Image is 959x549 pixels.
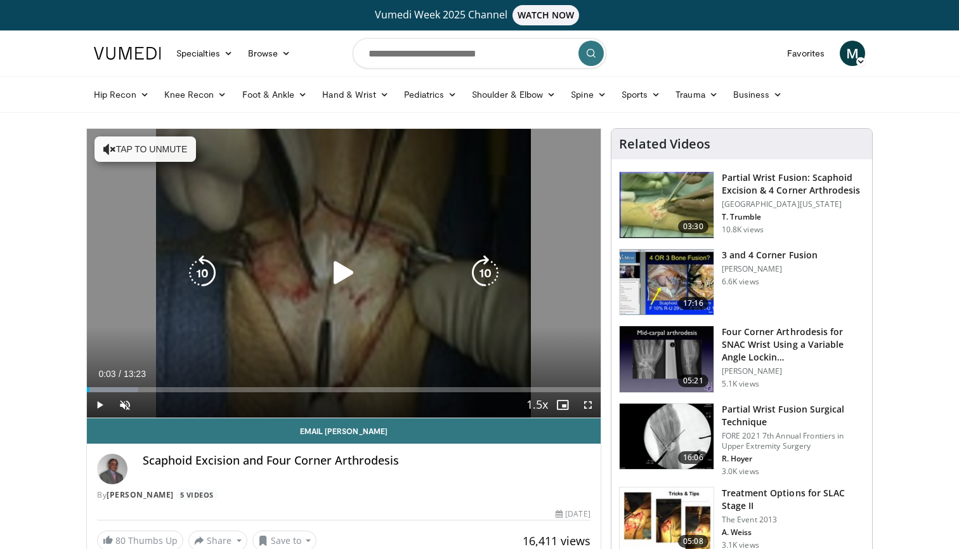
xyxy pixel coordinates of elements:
[525,392,550,418] button: Playback Rate
[722,326,864,364] h3: Four Corner Arthrodesis for SNAC Wrist Using a Variable Angle Lockin…
[157,82,235,107] a: Knee Recon
[94,47,161,60] img: VuMedi Logo
[722,225,764,235] p: 10.8K views
[112,392,138,418] button: Unmute
[87,387,601,392] div: Progress Bar
[722,487,864,512] h3: Treatment Options for SLAC Stage II
[722,277,759,287] p: 6.6K views
[97,489,590,501] div: By
[722,171,864,197] h3: Partial Wrist Fusion: Scaphoid Excision & 4 Corner Arthrodesis
[169,41,240,66] a: Specialties
[722,212,864,222] p: T. Trumble
[87,418,601,444] a: Email [PERSON_NAME]
[668,82,726,107] a: Trauma
[563,82,613,107] a: Spine
[619,326,864,393] a: 05:21 Four Corner Arthrodesis for SNAC Wrist Using a Variable Angle Lockin… [PERSON_NAME] 5.1K views
[119,369,121,379] span: /
[86,82,157,107] a: Hip Recon
[124,369,146,379] span: 13:23
[722,379,759,389] p: 5.1K views
[678,374,708,387] span: 05:21
[620,172,714,238] img: 38789_0000_3.png.150x105_q85_crop-smart_upscale.jpg
[240,41,299,66] a: Browse
[96,5,863,25] a: Vumedi Week 2025 ChannelWATCH NOW
[780,41,832,66] a: Favorites
[722,403,864,428] h3: Partial Wrist Fusion Surgical Technique
[722,249,818,261] h3: 3 and 4 Corner Fusion
[678,220,708,233] span: 03:30
[556,508,590,520] div: [DATE]
[176,489,218,500] a: 5 Videos
[464,82,563,107] a: Shoulder & Elbow
[315,82,396,107] a: Hand & Wrist
[722,431,864,451] p: FORE 2021 7th Annual Frontiers in Upper Extremity Surgery
[98,369,115,379] span: 0:03
[107,489,174,500] a: [PERSON_NAME]
[722,515,864,525] p: The Event 2013
[722,366,864,376] p: [PERSON_NAME]
[614,82,669,107] a: Sports
[722,466,759,477] p: 3.0K views
[95,136,196,162] button: Tap to unmute
[115,534,126,546] span: 80
[575,392,601,418] button: Fullscreen
[840,41,865,66] a: M
[620,249,714,315] img: 3182e4dd-acc3-4f2a-91f3-8a5c0f05b614.150x105_q85_crop-smart_upscale.jpg
[619,403,864,477] a: 16:06 Partial Wrist Fusion Surgical Technique FORE 2021 7th Annual Frontiers in Upper Extremity S...
[619,249,864,316] a: 17:16 3 and 4 Corner Fusion [PERSON_NAME] 6.6K views
[143,454,590,468] h4: Scaphoid Excision and Four Corner Arthrodesis
[619,171,864,239] a: 03:30 Partial Wrist Fusion: Scaphoid Excision & 4 Corner Arthrodesis [GEOGRAPHIC_DATA][US_STATE] ...
[722,454,864,464] p: R. Hoyer
[396,82,464,107] a: Pediatrics
[97,454,127,484] img: Avatar
[523,533,590,548] span: 16,411 views
[353,38,606,69] input: Search topics, interventions
[87,129,601,418] video-js: Video Player
[678,535,708,548] span: 05:08
[619,136,710,152] h4: Related Videos
[512,5,580,25] span: WATCH NOW
[678,297,708,310] span: 17:16
[678,451,708,464] span: 16:06
[620,326,714,392] img: eWNh-8akTAF2kj8X4xMDoxOjAwMTt5zx.150x105_q85_crop-smart_upscale.jpg
[620,404,714,470] img: dd9951f4-7ce5-4e13-8c48-9f88204c2e03.150x105_q85_crop-smart_upscale.jpg
[722,199,864,209] p: [GEOGRAPHIC_DATA][US_STATE]
[87,392,112,418] button: Play
[726,82,790,107] a: Business
[550,392,575,418] button: Enable picture-in-picture mode
[235,82,315,107] a: Foot & Ankle
[722,264,818,274] p: [PERSON_NAME]
[722,527,864,538] p: A. Weiss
